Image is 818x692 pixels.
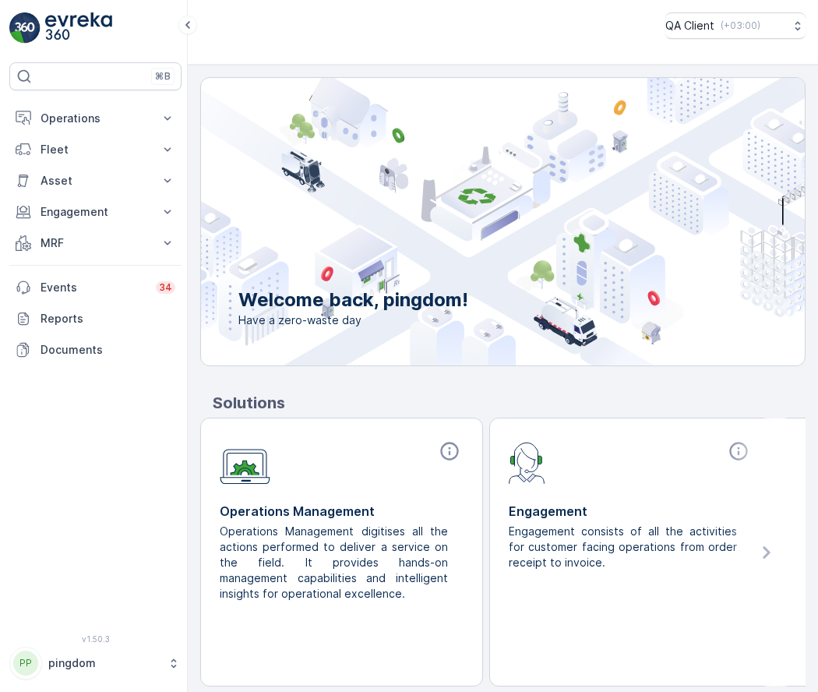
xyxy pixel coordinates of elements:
a: Reports [9,303,182,334]
p: Engagement [41,204,150,220]
p: Engagement [509,502,753,521]
p: ( +03:00 ) [721,19,760,32]
p: Asset [41,173,150,189]
p: pingdom [48,655,160,671]
p: Operations Management [220,502,464,521]
button: QA Client(+03:00) [665,12,806,39]
p: Documents [41,342,175,358]
button: Asset [9,165,182,196]
p: QA Client [665,18,714,34]
p: Welcome back, pingdom! [238,288,468,312]
button: Fleet [9,134,182,165]
a: Events34 [9,272,182,303]
button: PPpingdom [9,647,182,680]
p: Operations [41,111,150,126]
p: Events [41,280,146,295]
p: MRF [41,235,150,251]
img: logo_light-DOdMpM7g.png [45,12,112,44]
p: Solutions [213,391,806,415]
button: MRF [9,228,182,259]
img: module-icon [220,440,270,485]
p: Fleet [41,142,150,157]
p: ⌘B [155,70,171,83]
p: Engagement consists of all the activities for customer facing operations from order receipt to in... [509,524,740,570]
span: v 1.50.3 [9,634,182,644]
img: logo [9,12,41,44]
img: module-icon [509,440,545,484]
button: Engagement [9,196,182,228]
p: Operations Management digitises all the actions performed to deliver a service on the field. It p... [220,524,451,602]
span: Have a zero-waste day [238,312,468,328]
img: city illustration [131,78,805,365]
p: Reports [41,311,175,327]
div: PP [13,651,38,676]
button: Operations [9,103,182,134]
a: Documents [9,334,182,365]
p: 34 [159,281,172,294]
